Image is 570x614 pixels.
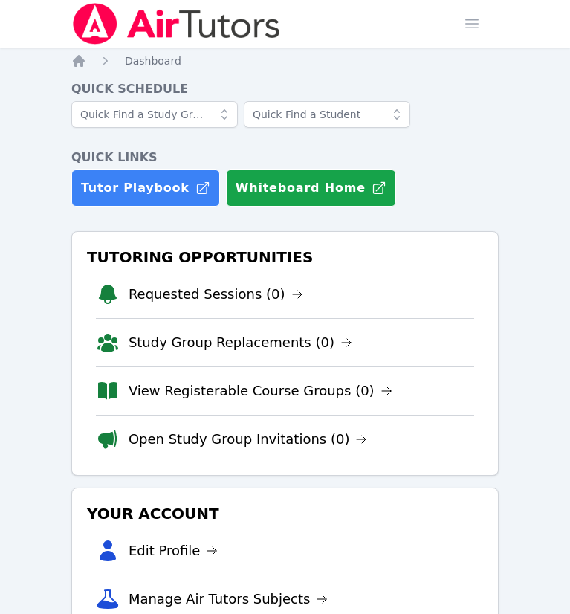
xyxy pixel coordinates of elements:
a: Dashboard [125,54,181,68]
h3: Your Account [84,500,486,527]
span: Dashboard [125,55,181,67]
input: Quick Find a Study Group [71,101,238,128]
h3: Tutoring Opportunities [84,244,486,271]
nav: Breadcrumb [71,54,499,68]
h4: Quick Schedule [71,80,499,98]
a: Requested Sessions (0) [129,284,303,305]
h4: Quick Links [71,149,499,167]
a: Study Group Replacements (0) [129,332,352,353]
a: View Registerable Course Groups (0) [129,381,392,401]
a: Manage Air Tutors Subjects [129,589,328,610]
a: Tutor Playbook [71,169,220,207]
a: Open Study Group Invitations (0) [129,429,368,450]
a: Edit Profile [129,540,218,561]
button: Whiteboard Home [226,169,396,207]
img: Air Tutors [71,3,282,45]
input: Quick Find a Student [244,101,410,128]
